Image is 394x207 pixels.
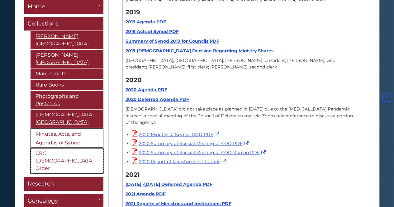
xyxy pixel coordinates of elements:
a: 2020 Report of Ministries/Institutions [132,158,228,164]
strong: 2021 [126,171,140,178]
a: 2019 Acts of Synod PDF [126,29,179,34]
span: Research [28,181,54,187]
a: [PERSON_NAME][GEOGRAPHIC_DATA] [31,50,103,68]
a: 2020 Summary of Special Meeting of COD-Korean PDF [132,149,267,155]
a: [DEMOGRAPHIC_DATA][GEOGRAPHIC_DATA] [31,110,103,128]
p: [GEOGRAPHIC_DATA], [GEOGRAPHIC_DATA]: [PERSON_NAME], president; [PERSON_NAME], vice president; [P... [126,57,358,70]
a: Photographs and Postcards [31,91,103,109]
a: 2021 Reports of Ministries and Institutions PDF [126,200,231,206]
a: [DATE] -[DATE] Deferred Agenda PDF [126,181,212,187]
p: [DEMOGRAPHIC_DATA] did not take place as planned in [DATE] due to the [MEDICAL_DATA] Pandemic. In... [126,106,358,125]
a: Back to Top [381,95,392,100]
a: 2019 Agenda PDF [126,19,166,25]
a: 2019 [DEMOGRAPHIC_DATA] Decision Regarding Ministry Shares [126,48,273,54]
a: Rare Books [31,80,103,91]
a: 2021 Agenda PDF [126,191,166,196]
span: Home [28,3,45,10]
a: Research [24,177,103,191]
a: [PERSON_NAME][GEOGRAPHIC_DATA] [31,31,103,49]
strong: 2019 [126,8,140,16]
a: 2020 Minutes of Special COD PDF [132,131,221,137]
a: Manuscripts [31,69,103,79]
a: 2020 Summary of Special Meeting of COD PDF [132,140,250,146]
a: Summary of Synod 2019 for Councils PDF [126,38,219,44]
span: Collections [28,21,59,27]
a: CRC [DEMOGRAPHIC_DATA] Order [31,148,103,174]
strong: 2020 [126,76,142,84]
span: Genealogy [28,198,58,205]
a: 2020 Agenda PDF [126,87,167,92]
a: Minutes, Acts, and Agendas of Synod [31,129,103,148]
a: 2020 Deferred Agenda PDF [126,96,189,102]
a: Collections [24,17,103,31]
